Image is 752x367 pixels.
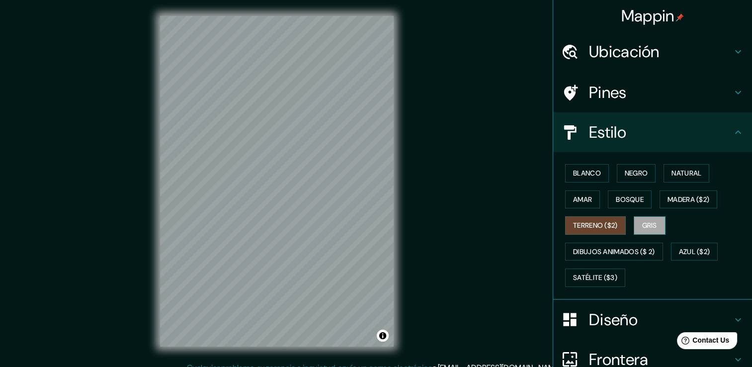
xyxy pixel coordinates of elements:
button: Alternar atribución [377,330,389,342]
button: Terreno ($2) [565,216,626,235]
font: Satélite ($3) [573,272,617,284]
div: Ubicación [553,32,752,72]
font: Natural [671,167,701,180]
button: Madera ($2) [660,190,717,209]
h4: Estilo [589,122,732,142]
div: Diseño [553,300,752,340]
font: Bosque [616,193,644,206]
button: Dibujos animados ($ 2) [565,243,663,261]
font: Negro [625,167,648,180]
div: Pines [553,73,752,112]
font: Dibujos animados ($ 2) [573,246,655,258]
button: Bosque [608,190,652,209]
button: Natural [664,164,709,183]
img: pin-icon.png [676,13,684,21]
button: Azul ($2) [671,243,718,261]
button: Blanco [565,164,609,183]
button: Satélite ($3) [565,269,625,287]
font: Terreno ($2) [573,219,618,232]
font: Amar [573,193,592,206]
h4: Ubicación [589,42,732,62]
font: Madera ($2) [668,193,709,206]
h4: Diseño [589,310,732,330]
div: Estilo [553,112,752,152]
button: Amar [565,190,600,209]
canvas: Mapa [160,16,394,347]
button: Negro [617,164,656,183]
font: Azul ($2) [679,246,710,258]
h4: Pines [589,83,732,102]
font: Gris [642,219,657,232]
font: Mappin [621,5,674,26]
font: Blanco [573,167,601,180]
iframe: Help widget launcher [664,328,741,356]
button: Gris [634,216,666,235]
